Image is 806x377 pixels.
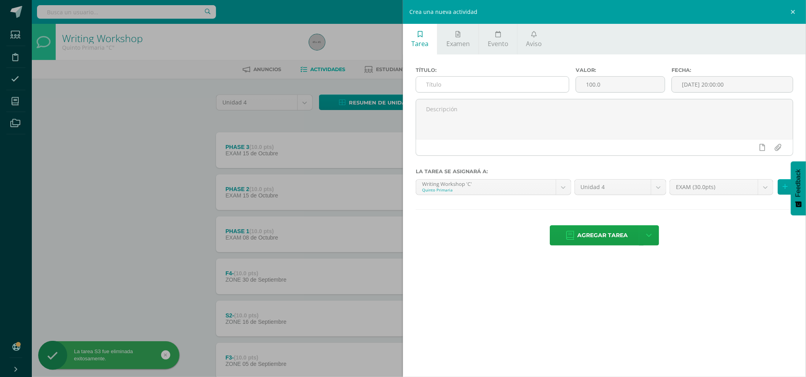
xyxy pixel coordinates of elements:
[576,67,665,73] label: Valor:
[676,180,752,195] span: EXAM (30.0pts)
[577,226,628,245] span: Agregar tarea
[518,24,551,54] a: Aviso
[416,168,793,174] label: La tarea se asignará a:
[526,39,542,48] span: Aviso
[575,180,666,195] a: Unidad 4
[795,169,802,197] span: Feedback
[672,77,793,92] input: Fecha de entrega
[791,161,806,215] button: Feedback - Mostrar encuesta
[479,24,517,54] a: Evento
[446,39,470,48] span: Examen
[422,180,550,187] div: Writing Workshop 'C'
[403,24,437,54] a: Tarea
[670,180,773,195] a: EXAM (30.0pts)
[416,77,569,92] input: Título
[438,24,479,54] a: Examen
[422,187,550,193] div: Quinto Primaria
[672,67,793,73] label: Fecha:
[416,67,569,73] label: Título:
[488,39,508,48] span: Evento
[416,180,571,195] a: Writing Workshop 'C'Quinto Primaria
[412,39,429,48] span: Tarea
[581,180,645,195] span: Unidad 4
[576,77,665,92] input: Puntos máximos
